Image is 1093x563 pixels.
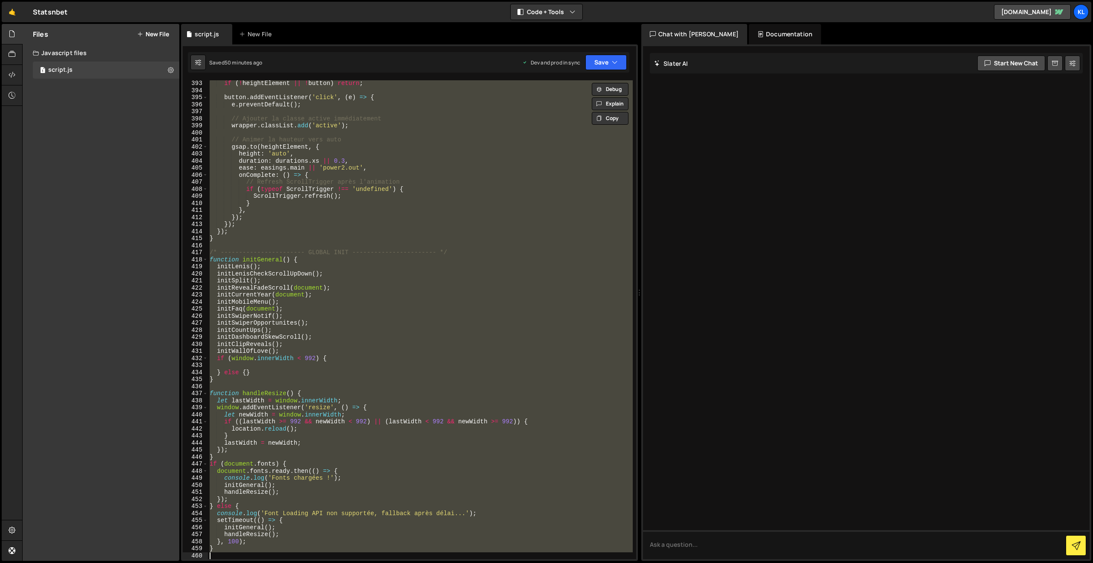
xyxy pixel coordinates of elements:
div: 401 [183,136,208,144]
div: 410 [183,200,208,207]
div: 418 [183,256,208,264]
button: Save [585,55,627,70]
div: 402 [183,144,208,151]
div: 457 [183,531,208,538]
div: 455 [183,517,208,524]
div: 411 [183,207,208,214]
: Explain [592,97,628,110]
div: 395 [183,94,208,101]
div: 399 [183,122,208,129]
div: 439 [183,404,208,411]
a: 🤙 [2,2,23,22]
div: 415 [183,235,208,242]
div: 403 [183,150,208,158]
div: 436 [183,383,208,390]
div: 448 [183,468,208,475]
div: 451 [183,489,208,496]
div: 433 [183,362,208,369]
div: 407 [183,179,208,186]
div: 416 [183,242,208,249]
div: 425 [183,305,208,313]
button: Code + Tools [511,4,582,20]
div: 409 [183,193,208,200]
div: 430 [183,341,208,348]
div: 443 [183,432,208,440]
button: New File [137,31,169,38]
div: 417 [183,249,208,256]
div: 428 [183,327,208,334]
div: 404 [183,158,208,165]
div: 397 [183,108,208,115]
div: 394 [183,87,208,94]
div: 408 [183,186,208,193]
div: 456 [183,524,208,531]
: Debug [592,83,628,96]
div: 442 [183,425,208,433]
div: 434 [183,369,208,376]
: Copy [592,112,628,125]
div: 421 [183,277,208,284]
div: 412 [183,214,208,221]
div: 400 [183,129,208,137]
div: 460 [183,552,208,560]
div: 424 [183,299,208,306]
div: 454 [183,510,208,517]
div: Saved [209,59,262,66]
button: Start new chat [977,56,1045,71]
div: Dev and prod in sync [522,59,580,66]
a: Kl [1073,4,1089,20]
div: 431 [183,348,208,355]
div: 396 [183,101,208,108]
div: 435 [183,376,208,383]
div: 406 [183,172,208,179]
div: Statsnbet [33,7,67,17]
span: 1 [40,67,45,74]
a: [DOMAIN_NAME] [994,4,1071,20]
div: 441 [183,418,208,425]
div: 459 [183,545,208,552]
div: 438 [183,397,208,405]
div: 50 minutes ago [225,59,262,66]
div: 393 [183,80,208,87]
div: 449 [183,475,208,482]
div: 429 [183,334,208,341]
div: Javascript files [23,44,179,62]
div: 445 [183,446,208,454]
div: script.js [48,66,73,74]
div: 447 [183,460,208,468]
div: script.js [195,30,219,38]
div: 419 [183,263,208,270]
div: 432 [183,355,208,362]
h2: Slater AI [654,59,688,67]
div: 453 [183,503,208,510]
div: 446 [183,454,208,461]
div: 398 [183,115,208,123]
div: Chat with [PERSON_NAME] [641,24,747,44]
div: 423 [183,291,208,299]
div: 422 [183,284,208,292]
div: 440 [183,411,208,419]
div: 405 [183,164,208,172]
h2: Files [33,29,48,39]
div: 458 [183,538,208,545]
div: 426 [183,313,208,320]
div: New File [239,30,275,38]
div: 437 [183,390,208,397]
div: 414 [183,228,208,235]
div: Documentation [749,24,821,44]
: 17213/47607.js [33,62,179,79]
div: 444 [183,440,208,447]
div: 427 [183,320,208,327]
div: 413 [183,221,208,228]
div: 450 [183,482,208,489]
div: 420 [183,270,208,278]
div: 452 [183,496,208,503]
